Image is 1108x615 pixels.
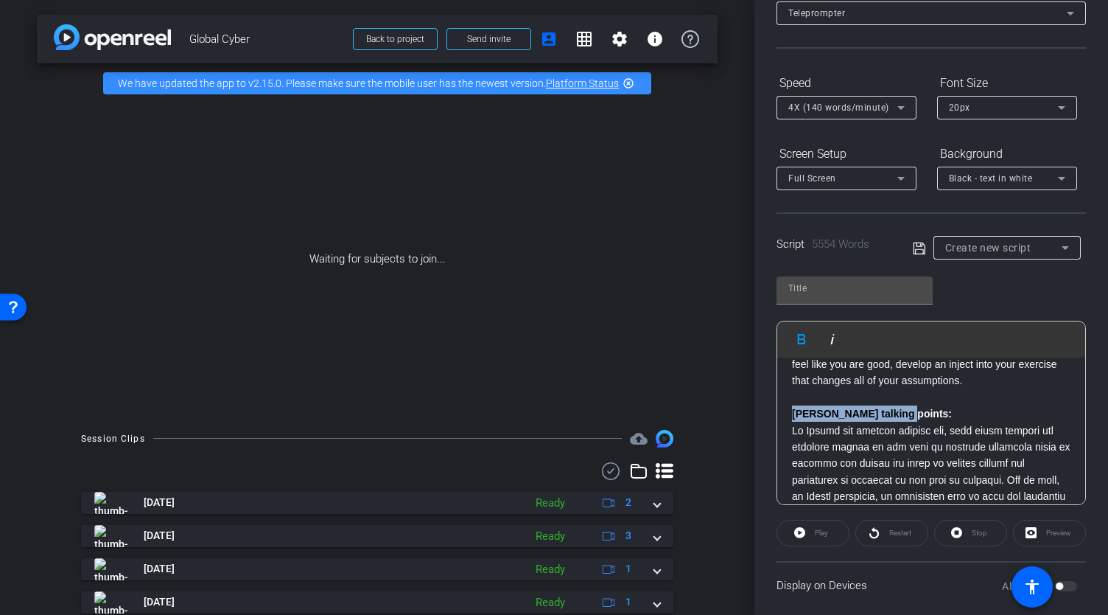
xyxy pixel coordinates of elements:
span: 1 [625,561,631,577]
span: [DATE] [144,495,175,510]
input: Title [788,279,921,297]
span: Black - text in white [949,173,1033,184]
div: Ready [528,561,572,578]
div: Screen Setup [776,142,916,167]
span: 20px [949,102,970,113]
div: We have updated the app to v2.15.0. Please make sure the mobile user has the newest version. [103,72,651,94]
mat-icon: account_box [540,30,558,48]
div: Script [776,236,892,253]
span: Back to project [366,34,424,44]
div: Ready [528,528,572,545]
div: Waiting for subjects to join... [37,103,718,415]
a: Platform Status [546,77,619,89]
span: [DATE] [144,594,175,610]
mat-expansion-panel-header: thumb-nail[DATE]Ready3 [81,525,673,547]
div: Speed [776,71,916,96]
mat-icon: info [646,30,664,48]
mat-icon: grid_on [575,30,593,48]
mat-expansion-panel-header: thumb-nail[DATE]Ready1 [81,591,673,614]
img: Session clips [656,430,673,448]
span: 4X (140 words/minute) [788,102,889,113]
img: thumb-nail [94,525,127,547]
div: Ready [528,594,572,611]
span: Create new script [945,242,1031,254]
span: Teleprompter [788,8,845,18]
span: [DATE] [144,528,175,543]
span: 2 [625,495,631,510]
label: All Devices [1002,579,1055,594]
span: [DATE] [144,561,175,577]
span: Send invite [467,33,511,45]
span: 5554 Words [812,237,869,251]
div: Ready [528,495,572,512]
div: Display on Devices [776,561,1086,609]
mat-icon: settings [611,30,628,48]
mat-icon: cloud_upload [630,430,648,448]
mat-expansion-panel-header: thumb-nail[DATE]Ready1 [81,558,673,580]
mat-icon: highlight_off [623,77,634,89]
img: thumb-nail [94,558,127,580]
button: Italic (Ctrl+I) [818,324,846,354]
img: thumb-nail [94,591,127,614]
img: thumb-nail [94,492,127,514]
span: Global Cyber [189,24,344,54]
mat-expansion-panel-header: thumb-nail[DATE]Ready2 [81,492,673,514]
span: Full Screen [788,173,836,184]
button: Back to project [353,28,438,50]
img: app-logo [54,24,171,50]
div: Session Clips [81,431,145,446]
mat-icon: accessibility [1023,578,1041,596]
span: Destinations for your clips [630,430,648,448]
strong: [PERSON_NAME] talking points: [792,408,952,420]
div: Background [937,142,1077,167]
span: 1 [625,594,631,610]
span: 3 [625,528,631,543]
button: Send invite [446,28,531,50]
div: Font Size [937,71,1077,96]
